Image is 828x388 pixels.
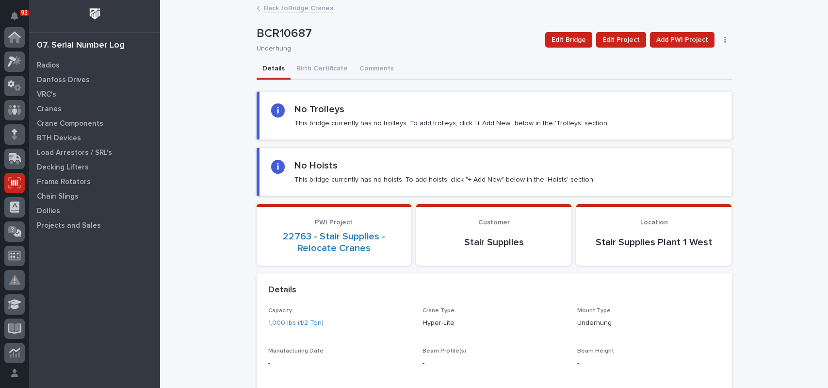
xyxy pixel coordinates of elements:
a: VRC's [29,87,160,101]
button: Details [257,59,291,80]
a: Back toBridge Cranes [264,2,333,13]
a: BTH Devices [29,131,160,145]
p: BTH Devices [37,134,81,143]
a: 22763 - Stair Supplies - Relocate Cranes [268,231,400,254]
p: Underhung [257,45,534,53]
p: Radios [37,61,60,70]
p: Chain Slings [37,192,79,201]
span: Beam Height [577,348,614,354]
p: Cranes [37,105,62,114]
a: Crane Components [29,116,160,131]
a: Danfoss Drives [29,72,160,87]
p: BCR10687 [257,27,538,41]
button: Edit Bridge [545,32,592,48]
a: Decking Lifters [29,160,160,174]
a: Dollies [29,203,160,218]
img: Workspace Logo [86,5,104,23]
button: Comments [354,59,400,80]
p: - [577,358,720,369]
h2: No Hoists [294,160,338,171]
p: Dollies [37,207,60,216]
span: Location [640,219,668,226]
div: 07. Serial Number Log [37,40,125,51]
p: Danfoss Drives [37,76,90,84]
span: Capacity [268,308,292,314]
span: Customer [478,219,510,226]
p: Underhung [577,318,720,328]
p: Decking Lifters [37,163,89,172]
span: Add PWI Project [656,34,708,46]
p: - [422,358,566,369]
span: Crane Type [422,308,455,314]
p: 92 [21,9,28,16]
span: Edit Bridge [552,34,586,46]
a: Frame Rotators [29,174,160,189]
span: PWI Project [315,219,353,226]
p: This bridge currently has no trolleys. To add trolleys, click "+ Add New" below in the 'Trolleys'... [294,119,609,128]
p: - [268,358,411,369]
p: Frame Rotators [37,178,91,186]
button: Add PWI Project [650,32,714,48]
p: Stair Supplies [428,236,560,248]
a: Load Arrestors / SRL's [29,145,160,160]
p: Crane Components [37,119,103,128]
p: VRC's [37,90,56,99]
a: Cranes [29,101,160,116]
p: Load Arrestors / SRL's [37,149,112,157]
span: Manufacturing Date [268,348,324,354]
p: This bridge currently has no hoists. To add hoists, click "+ Add New" below in the 'Hoists' section. [294,175,595,184]
a: 1,000 lbs (1/2 Ton) [268,318,324,328]
a: Projects and Sales [29,218,160,233]
button: Birth Certificate [291,59,354,80]
p: Projects and Sales [37,221,101,230]
a: Radios [29,58,160,72]
button: Edit Project [596,32,646,48]
div: Notifications92 [12,12,25,27]
span: Edit Project [602,34,640,46]
h2: Details [268,285,296,296]
button: Notifications [4,6,25,26]
p: Stair Supplies Plant 1 West [588,236,720,248]
h2: No Trolleys [294,103,344,115]
a: Chain Slings [29,189,160,203]
p: Hyper-Lite [422,318,566,328]
span: Beam Profile(s) [422,348,466,354]
span: Mount Type [577,308,611,314]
